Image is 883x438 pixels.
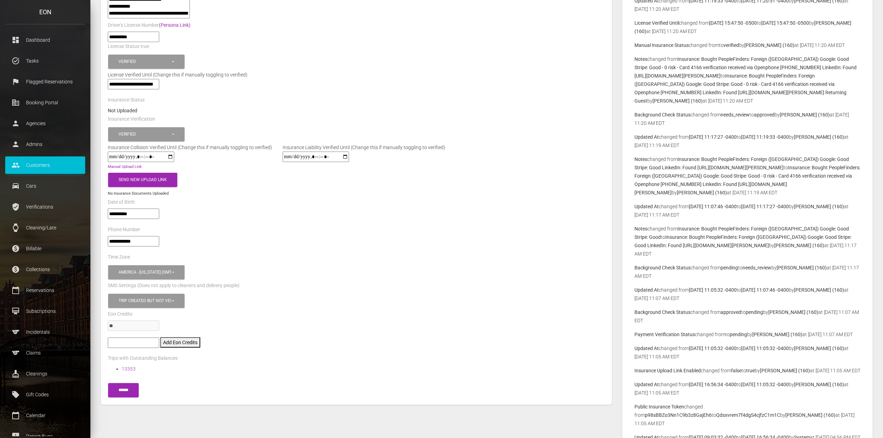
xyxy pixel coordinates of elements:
b: Background Check Status [634,309,690,315]
b: needs_review [743,265,771,270]
p: Collections [10,264,80,275]
button: Add Eon Credits [160,337,200,348]
b: false [731,368,742,373]
label: Time Zone [108,254,130,261]
b: [PERSON_NAME] (160) [768,309,818,315]
b: [PERSON_NAME] (160) [677,190,727,195]
b: Public Insurance Token [634,404,684,409]
p: Verifications [10,202,80,212]
a: person Agencies [5,115,85,132]
label: Insurance Status [108,97,145,104]
a: calendar_today Reservations [5,282,85,299]
b: Updated At [634,204,659,209]
b: [PERSON_NAME] (160) [794,346,844,351]
b: [PERSON_NAME] (160) [794,382,844,387]
div: Insurance Liability Verified Until (Change this if manually toggling to verified) [277,143,451,152]
a: paid Billable [5,240,85,257]
b: Insurance Upload Link Enabled [634,368,701,373]
a: Manual Upload Link [108,164,142,169]
div: Verified [119,59,171,65]
b: [DATE] 11:05:32 -0400 [689,287,737,293]
a: (Persona Link) [159,22,191,28]
b: pending [746,309,763,315]
b: pending [721,265,738,270]
b: Insurance: Bought PeopleFinders: Foreign ([GEOGRAPHIC_DATA]) Google: Good Stripe: Good - 0 risk -... [634,56,857,79]
div: Trip created but not verified , Customer is verified and trip is set to go [119,298,171,304]
a: paid Collections [5,261,85,278]
p: changed from to by at [DATE] 11:07 AM EDT [634,330,860,339]
p: Calendar [10,410,80,421]
label: Driver's License Number [108,22,191,29]
b: Insurance: Bought PeopleFinders: Foreign ([GEOGRAPHIC_DATA]) Google: Good Stripe: Good [634,226,849,240]
a: sports Incidentals [5,323,85,341]
b: Insurance: Bought PeopleFinders: Foreign ([GEOGRAPHIC_DATA]) Google: Good Stripe: Good - 0 risk -... [634,73,846,104]
p: changed from to by at [DATE] 11:05 AM EDT [634,403,860,428]
p: changed from to by at [DATE] 11:19 AM EDT [634,155,860,197]
b: Insurance: Bought PeopleFinders: Foreign ([GEOGRAPHIC_DATA]) Google: Good Stripe: Good LinkedIn: ... [634,234,851,248]
b: true [746,368,755,373]
a: sports Claims [5,344,85,362]
label: SMS Settings (Does not apply to cleaners and delivery people) [108,282,240,289]
b: approved [754,112,775,117]
b: Background Check Status [634,112,690,117]
p: changed from to by at [DATE] 11:19 AM EDT [634,133,860,149]
p: Agencies [10,118,80,129]
b: Updated At [634,134,659,140]
b: License Verified Until [634,20,679,26]
b: Background Check Status [634,265,690,270]
p: Incidentals [10,327,80,337]
p: Cleanings [10,368,80,379]
strong: Not Uploaded [108,108,137,113]
a: drive_eta Cars [5,177,85,195]
p: Flagged Reservations [10,76,80,87]
b: p98sBBZo3Nn1C9b3z8GajEh6 [645,412,712,418]
b: [PERSON_NAME] (160) [744,42,794,48]
b: Qdsxvrem7f4dgS4cjfzC1m1C [716,412,780,418]
p: changed from to by at [DATE] 11:17 AM EDT [634,202,860,219]
b: [PERSON_NAME] (160) [774,243,824,248]
a: flag Flagged Reservations [5,73,85,90]
div: Insurance Collision Verified Until (Change this if manually toggling to verified) [103,143,277,152]
div: Verified [119,131,171,137]
b: [PERSON_NAME] (160) [780,112,830,117]
small: No Insurance Documents Uploaded [108,191,169,196]
b: [DATE] 15:47:50 -0500 [761,20,809,26]
b: Updated At [634,287,659,293]
b: Payment Verification Status [634,332,695,337]
a: card_membership Subscriptions [5,302,85,320]
p: changed from to by at [DATE] 11:17 AM EDT [634,263,860,280]
p: changed from to by at [DATE] 11:20 AM EDT [634,55,860,105]
p: changed from to by at [DATE] 11:20 AM EDT [634,41,860,49]
b: Updated At [634,346,659,351]
a: 13353 [122,366,136,372]
p: Billable [10,243,80,254]
b: [DATE] 15:47:50 -0500 [709,20,757,26]
div: License Verified Until (Change this if manually toggling to verified) [103,71,610,79]
a: corporate_fare Booking Portal [5,94,85,111]
b: Notes [634,226,647,232]
p: changed from to by at [DATE] 11:17 AM EDT [634,225,860,258]
b: needs_review [721,112,750,117]
a: task_alt Tasks [5,52,85,70]
p: changed from to by at [DATE] 11:05 AM EDT [634,366,860,375]
label: License Status true [108,43,149,50]
p: Admins [10,139,80,149]
a: verified_user Verifications [5,198,85,216]
b: [PERSON_NAME] (160) [794,287,844,293]
p: Booking Portal [10,97,80,108]
b: [DATE] 11:05:32 -0400 [741,382,789,387]
label: Date of Birth [108,199,135,206]
p: Reservations [10,285,80,295]
label: Trips with Outstanding Balances [108,355,178,362]
b: [DATE] 11:17:27 -0400 [741,204,789,209]
p: Claims [10,348,80,358]
b: Insurance: Bought PeopleFinders: Foreign ([GEOGRAPHIC_DATA]) Google: Good Stripe: Good LinkedIn: ... [634,156,849,170]
button: Verified [108,127,185,141]
button: Trip created but not verified, Customer is verified and trip is set to go [108,294,185,308]
b: Notes [634,56,647,62]
a: watch Cleaning/Late [5,219,85,236]
p: Tasks [10,56,80,66]
b: [PERSON_NAME] (160) [785,412,835,418]
b: [DATE] 11:05:32 -0400 [689,346,737,351]
b: [DATE] 11:07:46 -0400 [741,287,789,293]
